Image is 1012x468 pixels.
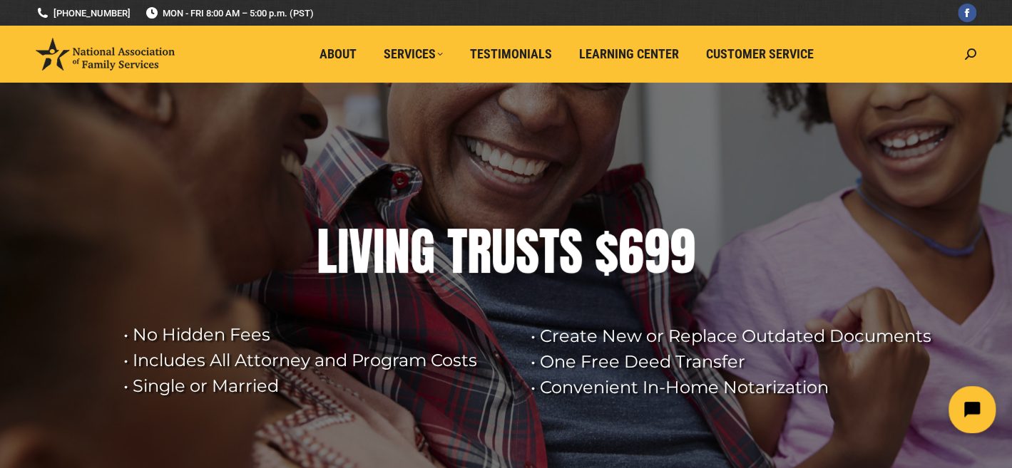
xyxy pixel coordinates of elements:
div: V [349,223,373,280]
div: I [337,223,349,280]
div: 9 [670,223,695,280]
div: 6 [618,223,644,280]
a: About [310,41,367,68]
a: Learning Center [569,41,689,68]
div: I [373,223,384,280]
div: 9 [644,223,670,280]
span: Learning Center [579,46,679,62]
rs-layer: • Create New or Replace Outdated Documents • One Free Deed Transfer • Convenient In-Home Notariza... [531,323,944,400]
div: S [559,223,583,280]
a: Facebook page opens in new window [958,4,976,22]
div: T [539,223,559,280]
span: Testimonials [470,46,552,62]
div: L [317,223,337,280]
div: U [491,223,516,280]
span: Customer Service [706,46,814,62]
div: $ [595,223,618,280]
a: Customer Service [696,41,824,68]
iframe: Tidio Chat [760,376,1006,443]
div: G [410,223,435,280]
div: N [384,223,410,280]
span: Services [384,46,443,62]
rs-layer: • No Hidden Fees • Includes All Attorney and Program Costs • Single or Married [123,322,513,399]
a: Testimonials [460,41,562,68]
span: MON - FRI 8:00 AM – 5:00 p.m. (PST) [145,6,314,20]
div: R [467,223,491,280]
div: S [516,223,539,280]
span: About [320,46,357,62]
a: [PHONE_NUMBER] [36,6,131,20]
img: National Association of Family Services [36,38,175,71]
div: T [447,223,467,280]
